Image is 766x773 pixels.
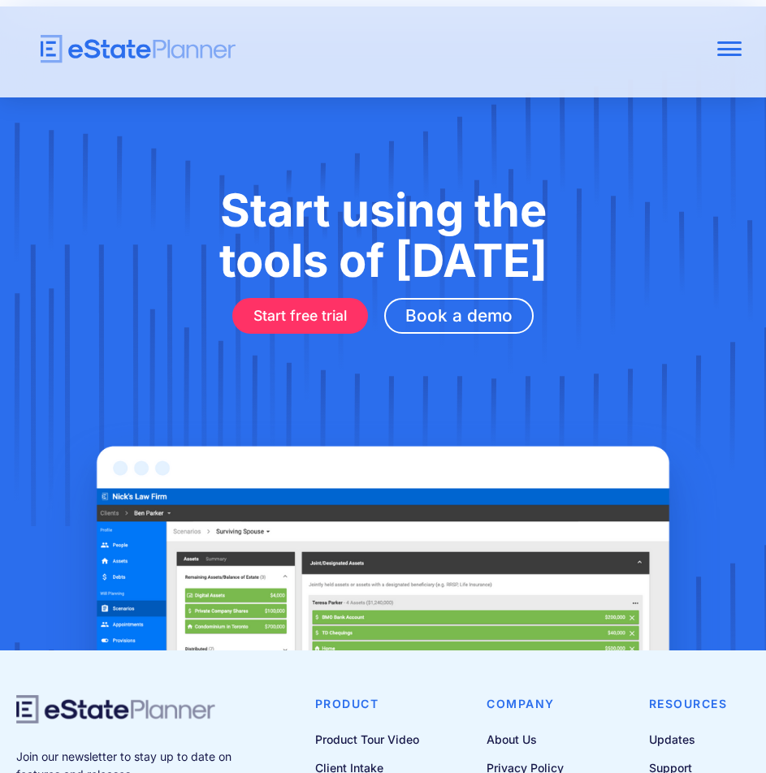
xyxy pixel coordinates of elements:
a: Product Tour Video [315,729,439,749]
a: Start free trial [232,298,368,334]
a: home [24,35,598,63]
h4: Company [487,695,578,713]
h1: Start using the tools of [DATE] [41,185,725,286]
a: Updates [649,729,728,749]
a: Book a demo [384,298,534,334]
h4: Product [315,695,439,713]
a: About Us [487,729,578,749]
h4: Resources [649,695,728,713]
